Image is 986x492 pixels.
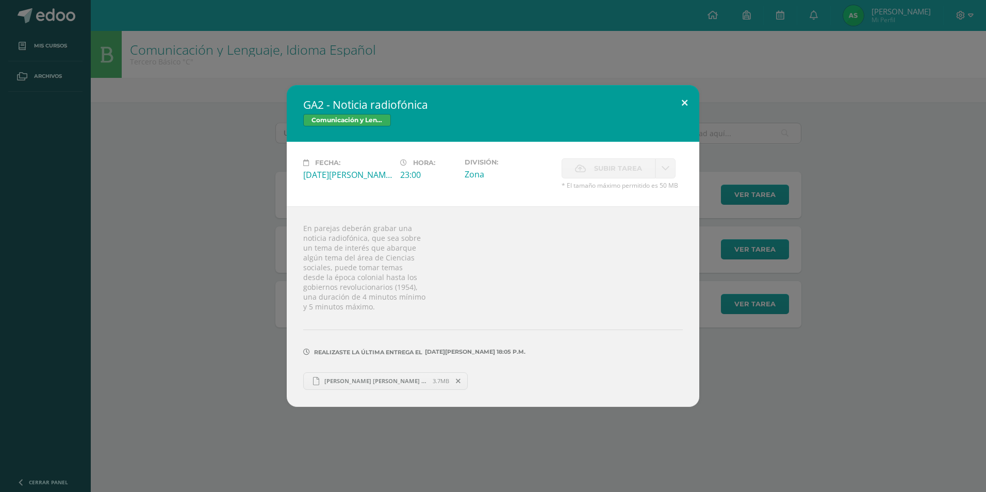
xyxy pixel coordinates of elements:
[562,158,655,178] label: La fecha de entrega ha expirado
[465,169,553,180] div: Zona
[303,97,683,112] h2: GA2 - Noticia radiofónica
[400,169,456,181] div: 23:00
[433,377,449,385] span: 3.7MB
[413,159,435,167] span: Hora:
[450,375,467,387] span: Remover entrega
[303,114,391,126] span: Comunicación y Lenguaje, Idioma Español
[562,181,683,190] span: * El tamaño máximo permitido es 50 MB
[594,159,642,178] span: Subir tarea
[303,372,468,390] a: [PERSON_NAME] [PERSON_NAME] IIIC Noticia Radiofonica.m4a 3.7MB
[465,158,553,166] label: División:
[319,377,433,385] span: [PERSON_NAME] [PERSON_NAME] IIIC Noticia Radiofonica.m4a
[655,158,676,178] a: La fecha de entrega ha expirado
[670,85,699,120] button: Close (Esc)
[303,169,392,181] div: [DATE][PERSON_NAME]
[314,349,422,356] span: Realizaste la última entrega el
[287,206,699,406] div: En parejas deberán grabar una noticia radiofónica, que sea sobre un tema de interés que abarque a...
[315,159,340,167] span: Fecha:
